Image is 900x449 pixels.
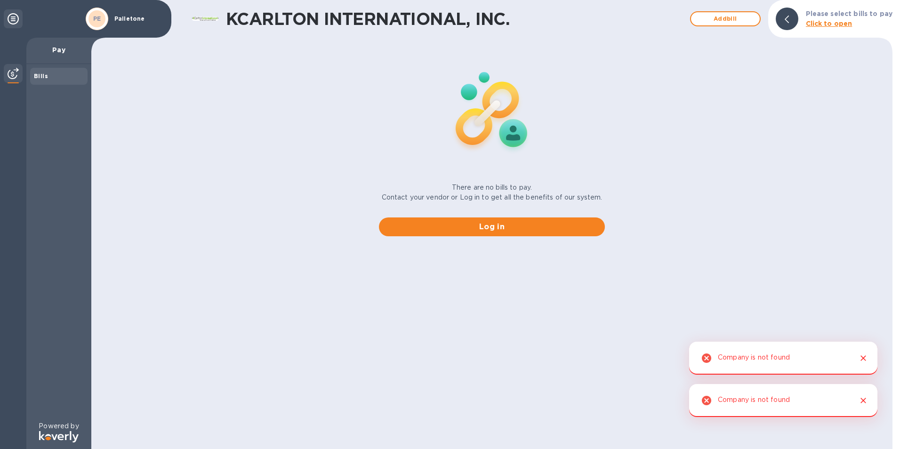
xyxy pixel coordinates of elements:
[806,20,852,27] b: Click to open
[806,10,892,17] b: Please select bills to pay
[39,431,79,442] img: Logo
[718,349,790,367] div: Company is not found
[857,352,869,364] button: Close
[699,13,752,24] span: Add bill
[226,9,685,29] h1: KCARLTON INTERNATIONAL, INC.
[39,421,79,431] p: Powered by
[34,72,48,80] b: Bills
[114,16,161,22] p: Palletone
[718,392,790,409] div: Company is not found
[690,11,761,26] button: Addbill
[34,45,84,55] p: Pay
[93,15,101,22] b: PE
[379,217,605,236] button: Log in
[857,394,869,407] button: Close
[386,221,597,233] span: Log in
[382,183,603,202] p: There are no bills to pay. Contact your vendor or Log in to get all the benefits of our system.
